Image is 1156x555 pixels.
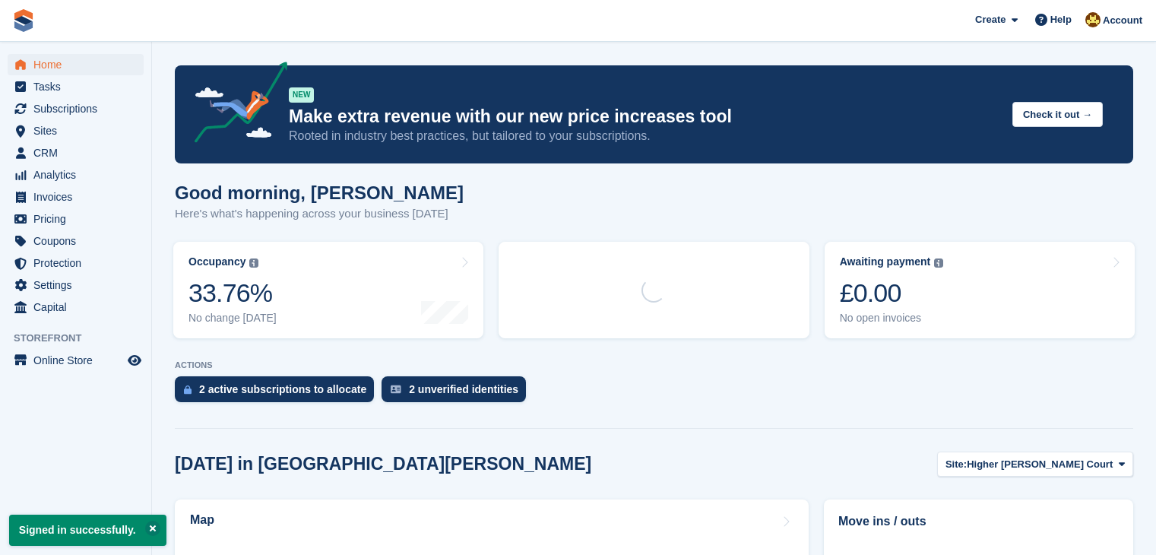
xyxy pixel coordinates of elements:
img: verify_identity-adf6edd0f0f0b5bbfe63781bf79b02c33cf7c696d77639b501bdc392416b5a36.svg [391,385,401,394]
p: ACTIONS [175,360,1133,370]
div: 2 active subscriptions to allocate [199,383,366,395]
a: 2 unverified identities [382,376,534,410]
img: active_subscription_to_allocate_icon-d502201f5373d7db506a760aba3b589e785aa758c864c3986d89f69b8ff3... [184,385,192,395]
span: Storefront [14,331,151,346]
img: stora-icon-8386f47178a22dfd0bd8f6a31ec36ba5ce8667c1dd55bd0f319d3a0aa187defe.svg [12,9,35,32]
span: Settings [33,274,125,296]
span: Invoices [33,186,125,208]
span: Coupons [33,230,125,252]
span: Home [33,54,125,75]
a: menu [8,274,144,296]
a: menu [8,252,144,274]
span: Higher [PERSON_NAME] Court [967,457,1113,472]
a: menu [8,297,144,318]
a: menu [8,142,144,163]
span: Create [975,12,1006,27]
a: menu [8,76,144,97]
div: NEW [289,87,314,103]
h2: [DATE] in [GEOGRAPHIC_DATA][PERSON_NAME] [175,454,591,474]
a: menu [8,230,144,252]
img: Damian Pope [1085,12,1101,27]
span: Sites [33,120,125,141]
h1: Good morning, [PERSON_NAME] [175,182,464,203]
a: menu [8,54,144,75]
span: CRM [33,142,125,163]
a: menu [8,98,144,119]
span: Site: [945,457,967,472]
img: price-adjustments-announcement-icon-8257ccfd72463d97f412b2fc003d46551f7dbcb40ab6d574587a9cd5c0d94... [182,62,288,148]
img: icon-info-grey-7440780725fd019a000dd9b08b2336e03edf1995a4989e88bcd33f0948082b44.svg [249,258,258,268]
span: Analytics [33,164,125,186]
span: Pricing [33,208,125,230]
p: Here's what's happening across your business [DATE] [175,205,464,223]
div: Occupancy [188,255,245,268]
div: No open invoices [840,312,944,325]
a: Occupancy 33.76% No change [DATE] [173,242,483,338]
a: menu [8,120,144,141]
span: Account [1103,13,1142,28]
div: 33.76% [188,277,277,309]
span: Capital [33,297,125,318]
span: Help [1050,12,1072,27]
div: No change [DATE] [188,312,277,325]
span: Online Store [33,350,125,371]
a: Awaiting payment £0.00 No open invoices [825,242,1135,338]
div: £0.00 [840,277,944,309]
a: menu [8,208,144,230]
button: Site: Higher [PERSON_NAME] Court [937,452,1133,477]
button: Check it out → [1012,102,1103,127]
span: Subscriptions [33,98,125,119]
p: Make extra revenue with our new price increases tool [289,106,1000,128]
a: menu [8,350,144,371]
div: Awaiting payment [840,255,931,268]
p: Rooted in industry best practices, but tailored to your subscriptions. [289,128,1000,144]
p: Signed in successfully. [9,515,166,546]
a: menu [8,164,144,186]
h2: Move ins / outs [838,512,1119,531]
a: 2 active subscriptions to allocate [175,376,382,410]
h2: Map [190,513,214,527]
img: icon-info-grey-7440780725fd019a000dd9b08b2336e03edf1995a4989e88bcd33f0948082b44.svg [934,258,943,268]
div: 2 unverified identities [409,383,518,395]
a: Preview store [125,351,144,369]
span: Tasks [33,76,125,97]
a: menu [8,186,144,208]
span: Protection [33,252,125,274]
